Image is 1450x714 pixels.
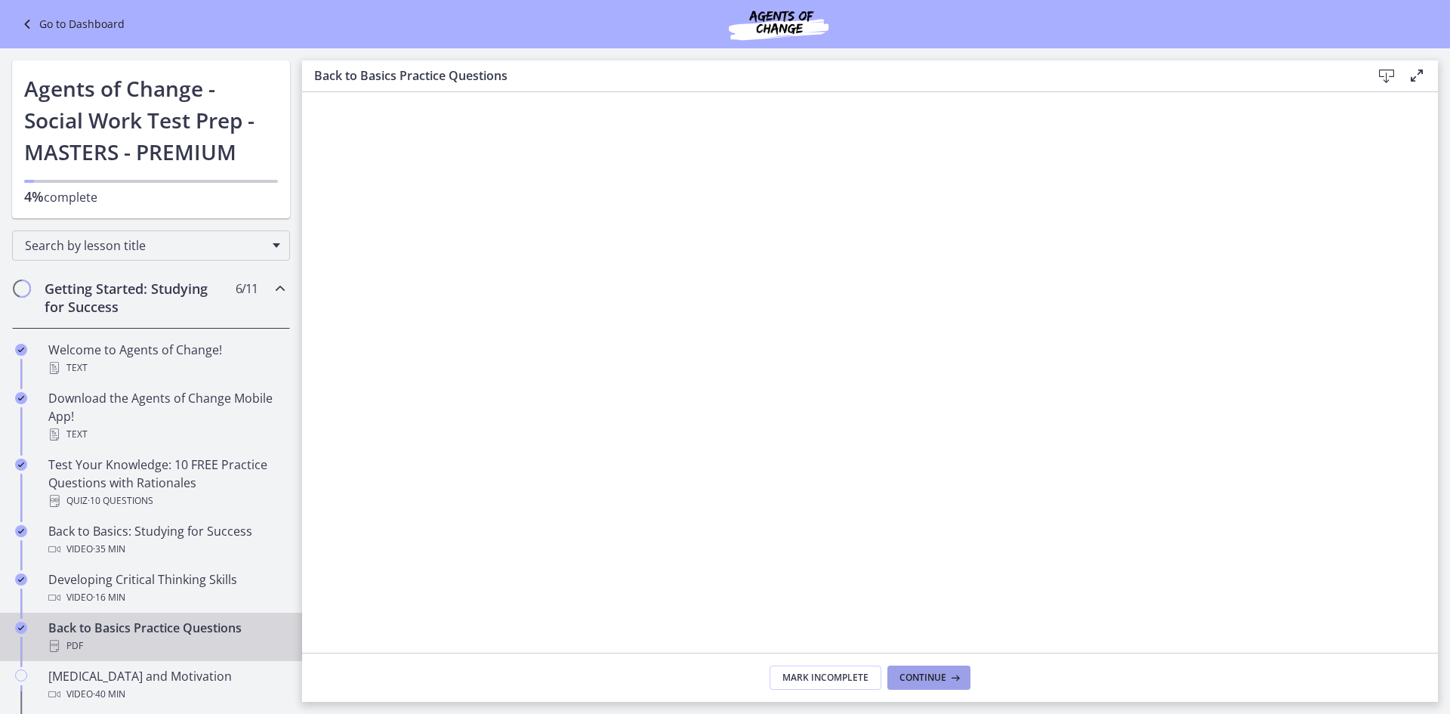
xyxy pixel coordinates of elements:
i: Completed [15,525,27,537]
h1: Agents of Change - Social Work Test Prep - MASTERS - PREMIUM [24,73,278,168]
span: 6 / 11 [236,280,258,298]
span: · 35 min [93,540,125,558]
div: Search by lesson title [12,230,290,261]
span: · 10 Questions [88,492,153,510]
div: Developing Critical Thinking Skills [48,570,284,607]
h3: Back to Basics Practice Questions [314,66,1347,85]
i: Completed [15,573,27,586]
a: Go to Dashboard [18,15,125,33]
div: Back to Basics Practice Questions [48,619,284,655]
div: Text [48,359,284,377]
span: Search by lesson title [25,237,265,254]
i: Completed [15,344,27,356]
span: 4% [24,187,44,206]
div: Quiz [48,492,284,510]
div: Video [48,589,284,607]
span: Continue [899,672,946,684]
i: Completed [15,622,27,634]
div: PDF [48,637,284,655]
button: Mark Incomplete [770,666,881,690]
img: Agents of Change [688,6,869,42]
div: Video [48,540,284,558]
div: Test Your Knowledge: 10 FREE Practice Questions with Rationales [48,456,284,510]
button: Continue [887,666,970,690]
i: Completed [15,459,27,471]
div: Welcome to Agents of Change! [48,341,284,377]
div: Back to Basics: Studying for Success [48,522,284,558]
div: Download the Agents of Change Mobile App! [48,389,284,444]
p: complete [24,187,278,206]
div: Video [48,685,284,703]
div: [MEDICAL_DATA] and Motivation [48,667,284,703]
div: Text [48,425,284,444]
span: · 40 min [93,685,125,703]
h2: Getting Started: Studying for Success [45,280,229,316]
span: Mark Incomplete [782,672,868,684]
span: · 16 min [93,589,125,607]
i: Completed [15,392,27,404]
